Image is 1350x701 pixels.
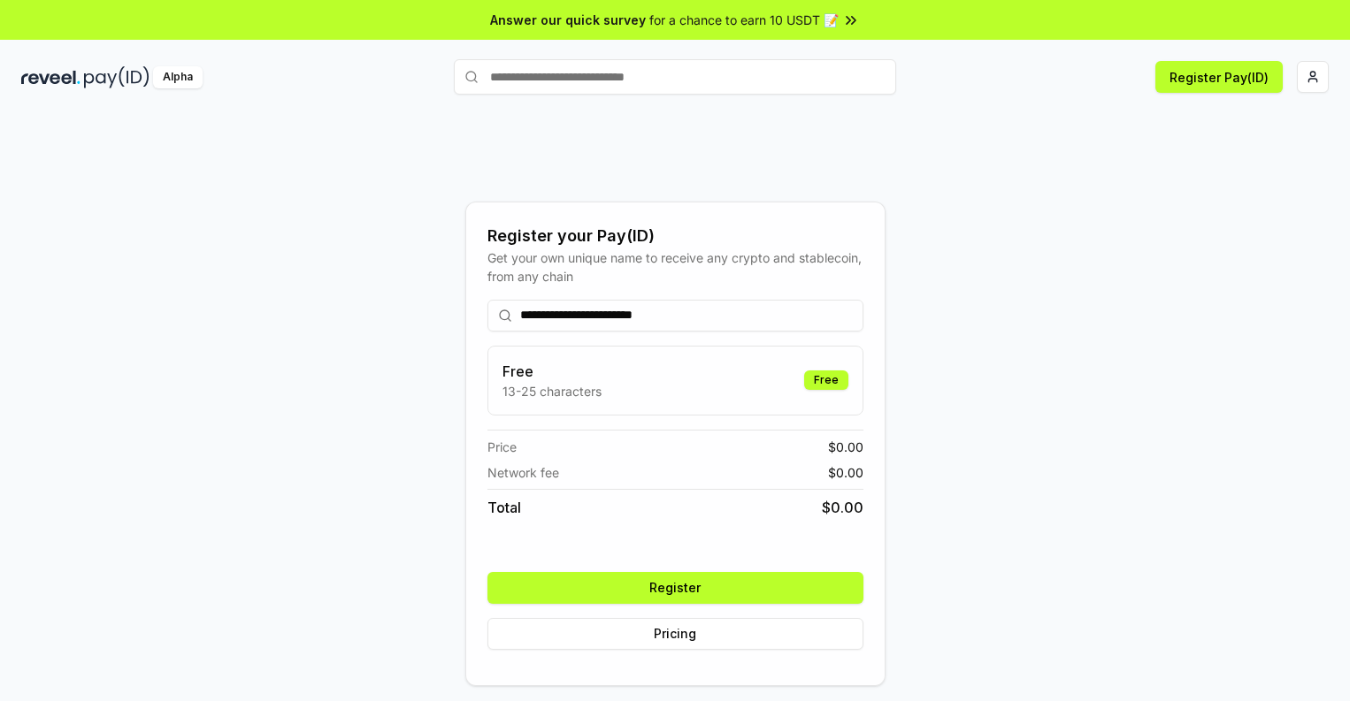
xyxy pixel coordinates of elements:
[487,497,521,518] span: Total
[21,66,81,88] img: reveel_dark
[502,361,602,382] h3: Free
[649,11,839,29] span: for a chance to earn 10 USDT 📝
[487,618,863,650] button: Pricing
[84,66,150,88] img: pay_id
[490,11,646,29] span: Answer our quick survey
[1155,61,1283,93] button: Register Pay(ID)
[487,438,517,456] span: Price
[828,438,863,456] span: $ 0.00
[487,248,863,286] div: Get your own unique name to receive any crypto and stablecoin, from any chain
[804,370,848,390] div: Free
[822,497,863,518] span: $ 0.00
[487,572,863,604] button: Register
[502,382,602,400] p: 13-25 characters
[153,66,203,88] div: Alpha
[828,463,863,482] span: $ 0.00
[487,224,863,248] div: Register your Pay(ID)
[487,463,559,482] span: Network fee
